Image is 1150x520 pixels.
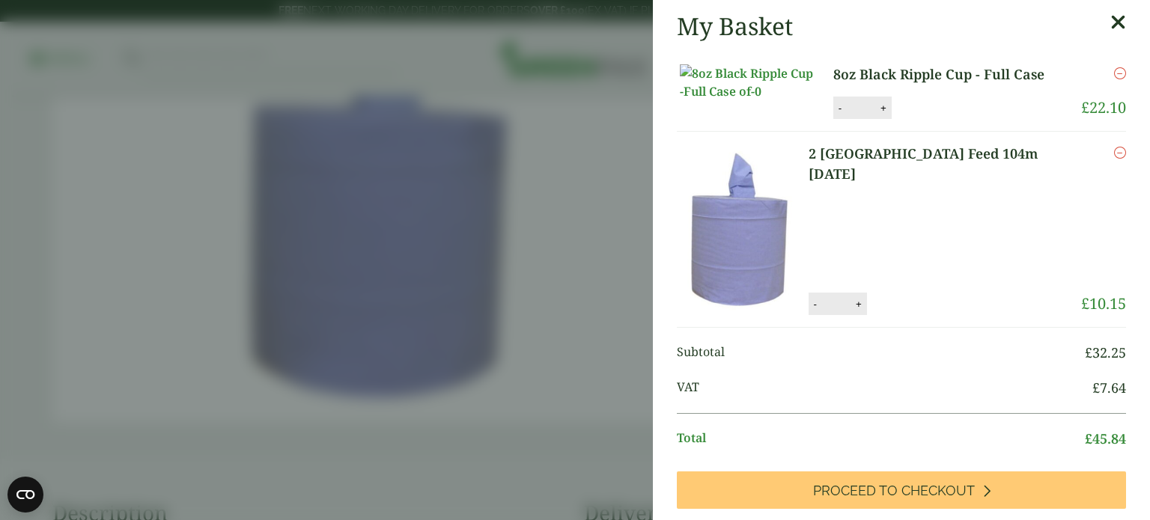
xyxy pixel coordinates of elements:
[809,298,821,311] button: -
[1081,97,1126,117] bdi: 22.10
[677,429,1085,449] span: Total
[1085,343,1092,361] span: £
[1092,379,1100,397] span: £
[1085,429,1126,447] bdi: 45.84
[1114,144,1126,162] a: Remove this item
[677,378,1092,398] span: VAT
[834,102,846,114] button: -
[1081,97,1089,117] span: £
[677,12,793,40] h2: My Basket
[7,477,43,513] button: Open CMP widget
[1081,293,1089,313] span: £
[813,483,975,499] span: Proceed to Checkout
[1085,429,1092,447] span: £
[680,64,815,100] img: 8oz Black Ripple Cup -Full Case of-0
[833,64,1063,85] a: 8oz Black Ripple Cup - Full Case
[1085,343,1126,361] bdi: 32.25
[1081,293,1126,313] bdi: 10.15
[677,343,1085,363] span: Subtotal
[876,102,891,114] button: +
[677,471,1126,509] a: Proceed to Checkout
[809,144,1082,184] a: 2 [GEOGRAPHIC_DATA] Feed 104m [DATE]
[1114,64,1126,82] a: Remove this item
[1092,379,1126,397] bdi: 7.64
[851,298,866,311] button: +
